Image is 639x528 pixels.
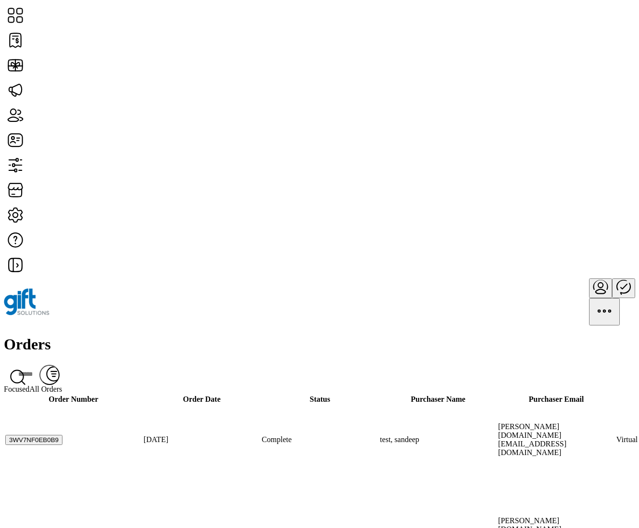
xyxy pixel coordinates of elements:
[5,435,62,445] button: 3WV7NF0EB0B9
[310,395,331,403] span: Status
[4,288,49,315] img: logo
[589,298,620,325] button: menu
[589,278,612,298] button: menu
[4,336,635,353] h1: Orders
[498,422,614,457] div: [PERSON_NAME][DOMAIN_NAME][EMAIL_ADDRESS][DOMAIN_NAME]
[9,436,59,444] span: 3WV7NF0EB0B9
[183,395,221,403] span: Order Date
[143,405,260,474] td: [DATE]
[49,395,98,403] span: Order Number
[411,395,466,403] span: Purchaser Name
[612,278,635,298] button: Publisher Panel
[39,365,60,385] button: Filter Button
[4,385,29,394] span: Focused
[29,385,62,394] span: All Orders
[380,435,496,444] div: test, sandeep
[529,395,584,403] span: Purchaser Email
[262,435,378,444] div: Complete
